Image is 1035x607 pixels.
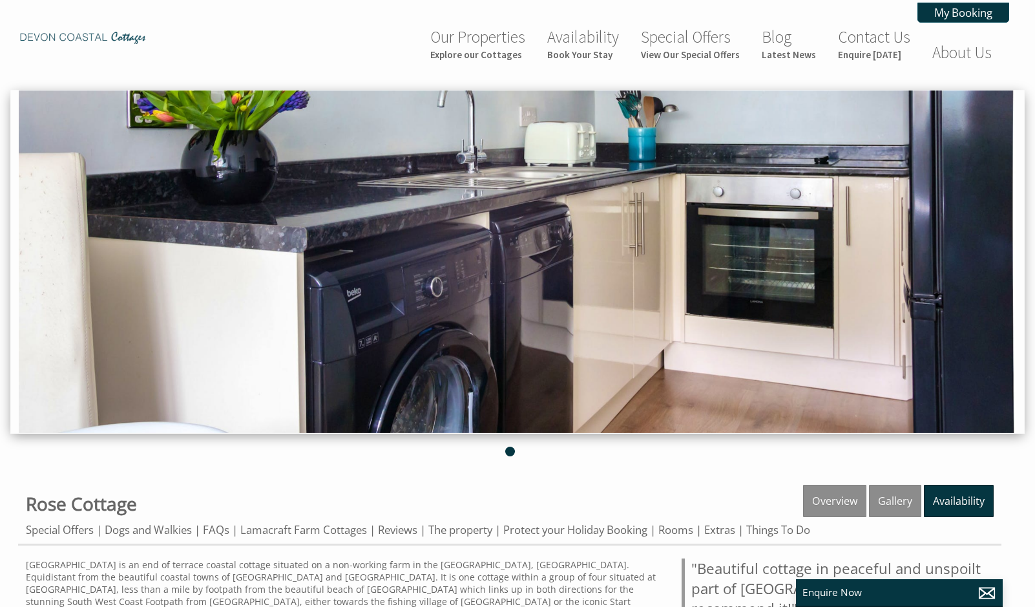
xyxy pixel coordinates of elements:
a: FAQs [203,522,229,537]
a: Things To Do [746,522,810,537]
a: Reviews [378,522,417,537]
small: Explore our Cottages [430,48,525,61]
a: Overview [803,485,866,517]
p: Enquire Now [802,586,996,599]
a: Dogs and Walkies [105,522,192,537]
a: Contact UsEnquire [DATE] [838,27,910,61]
a: Rooms [658,522,693,537]
small: View Our Special Offers [641,48,740,61]
a: Our PropertiesExplore our Cottages [430,27,525,61]
a: Gallery [869,485,921,517]
a: My Booking [917,3,1009,23]
a: Special Offers [26,522,94,537]
a: Extras [704,522,735,537]
img: Devon Coastal Cottages [18,32,147,44]
a: Protect your Holiday Booking [503,522,647,537]
a: BlogLatest News [762,27,816,61]
a: About Us [932,42,992,63]
small: Latest News [762,48,816,61]
a: Availability [924,485,994,517]
a: AvailabilityBook Your Stay [547,27,619,61]
small: Book Your Stay [547,48,619,61]
a: The property [428,522,492,537]
a: Special OffersView Our Special Offers [641,27,740,61]
a: Lamacraft Farm Cottages [240,522,367,537]
a: Rose Cottage [26,491,137,516]
small: Enquire [DATE] [838,48,910,61]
